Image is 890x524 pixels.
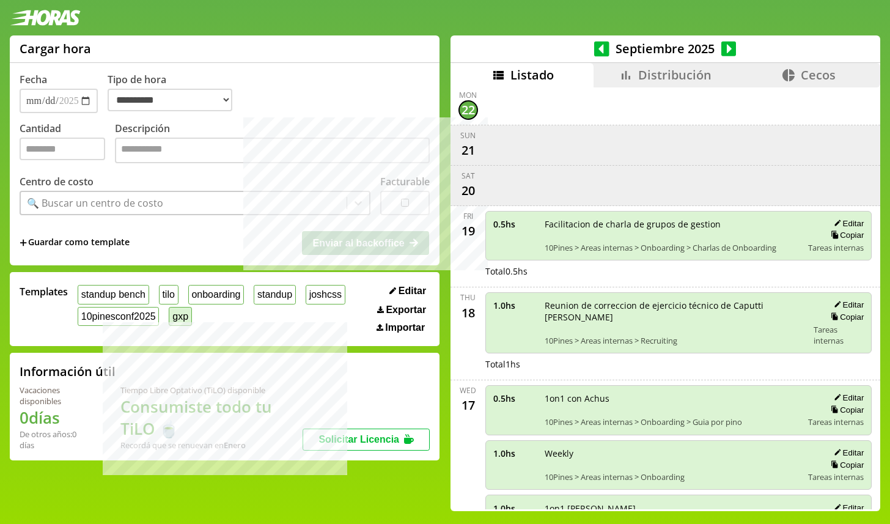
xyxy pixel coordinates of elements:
[460,385,476,396] div: Wed
[458,303,478,322] div: 18
[801,67,836,83] span: Cecos
[545,218,800,230] span: Facilitacion de charla de grupos de gestion
[78,285,149,304] button: standup bench
[510,67,554,83] span: Listado
[399,286,426,297] span: Editar
[115,122,430,166] label: Descripción
[458,221,478,241] div: 19
[545,448,800,459] span: Weekly
[20,285,68,298] span: Templates
[808,416,864,427] span: Tareas internas
[385,322,425,333] span: Importar
[451,87,880,509] div: scrollable content
[458,100,478,120] div: 22
[609,40,721,57] span: Septiembre 2025
[830,218,864,229] button: Editar
[20,138,105,160] input: Cantidad
[20,73,47,86] label: Fecha
[459,90,477,100] div: Mon
[458,181,478,201] div: 20
[493,448,536,459] span: 1.0 hs
[108,73,242,113] label: Tipo de hora
[20,385,91,407] div: Vacaciones disponibles
[485,358,872,370] div: Total 1 hs
[224,440,246,451] b: Enero
[386,304,426,316] span: Exportar
[545,300,806,323] span: Reunion de correccion de ejercicio técnico de Caputti [PERSON_NAME]
[814,324,864,346] span: Tareas internas
[120,396,303,440] h1: Consumiste todo tu TiLO 🍵
[493,218,536,230] span: 0.5 hs
[458,141,478,160] div: 21
[827,230,864,240] button: Copiar
[20,236,130,249] span: +Guardar como template
[169,307,191,326] button: gxp
[830,300,864,310] button: Editar
[493,300,536,311] span: 1.0 hs
[808,242,864,253] span: Tareas internas
[545,335,806,346] span: 10Pines > Areas internas > Recruiting
[306,285,345,304] button: joshcss
[108,89,232,111] select: Tipo de hora
[463,211,473,221] div: Fri
[545,416,800,427] span: 10Pines > Areas internas > Onboarding > Guia por pino
[373,304,430,316] button: Exportar
[20,429,91,451] div: De otros años: 0 días
[827,405,864,415] button: Copiar
[493,503,536,514] span: 1.0 hs
[120,385,303,396] div: Tiempo Libre Optativo (TiLO) disponible
[462,171,475,181] div: Sat
[20,122,115,166] label: Cantidad
[254,285,296,304] button: standup
[159,285,178,304] button: tilo
[493,393,536,404] span: 0.5 hs
[20,175,94,188] label: Centro de costo
[830,503,864,513] button: Editar
[115,138,430,163] textarea: Descripción
[827,312,864,322] button: Copiar
[380,175,430,188] label: Facturable
[188,285,245,304] button: onboarding
[10,10,81,26] img: logotipo
[830,448,864,458] button: Editar
[830,393,864,403] button: Editar
[545,503,800,514] span: 1on1 [PERSON_NAME]
[318,434,399,445] span: Solicitar Licencia
[20,236,27,249] span: +
[20,40,91,57] h1: Cargar hora
[460,130,476,141] div: Sun
[460,292,476,303] div: Thu
[27,196,163,210] div: 🔍 Buscar un centro de costo
[808,471,864,482] span: Tareas internas
[386,285,430,297] button: Editar
[545,471,800,482] span: 10Pines > Areas internas > Onboarding
[545,242,800,253] span: 10Pines > Areas internas > Onboarding > Charlas de Onboarding
[545,393,800,404] span: 1on1 con Achus
[20,407,91,429] h1: 0 días
[458,396,478,415] div: 17
[485,265,872,277] div: Total 0.5 hs
[827,460,864,470] button: Copiar
[120,440,303,451] div: Recordá que se renuevan en
[638,67,712,83] span: Distribución
[303,429,430,451] button: Solicitar Licencia
[20,363,116,380] h2: Información útil
[78,307,159,326] button: 10pinesconf2025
